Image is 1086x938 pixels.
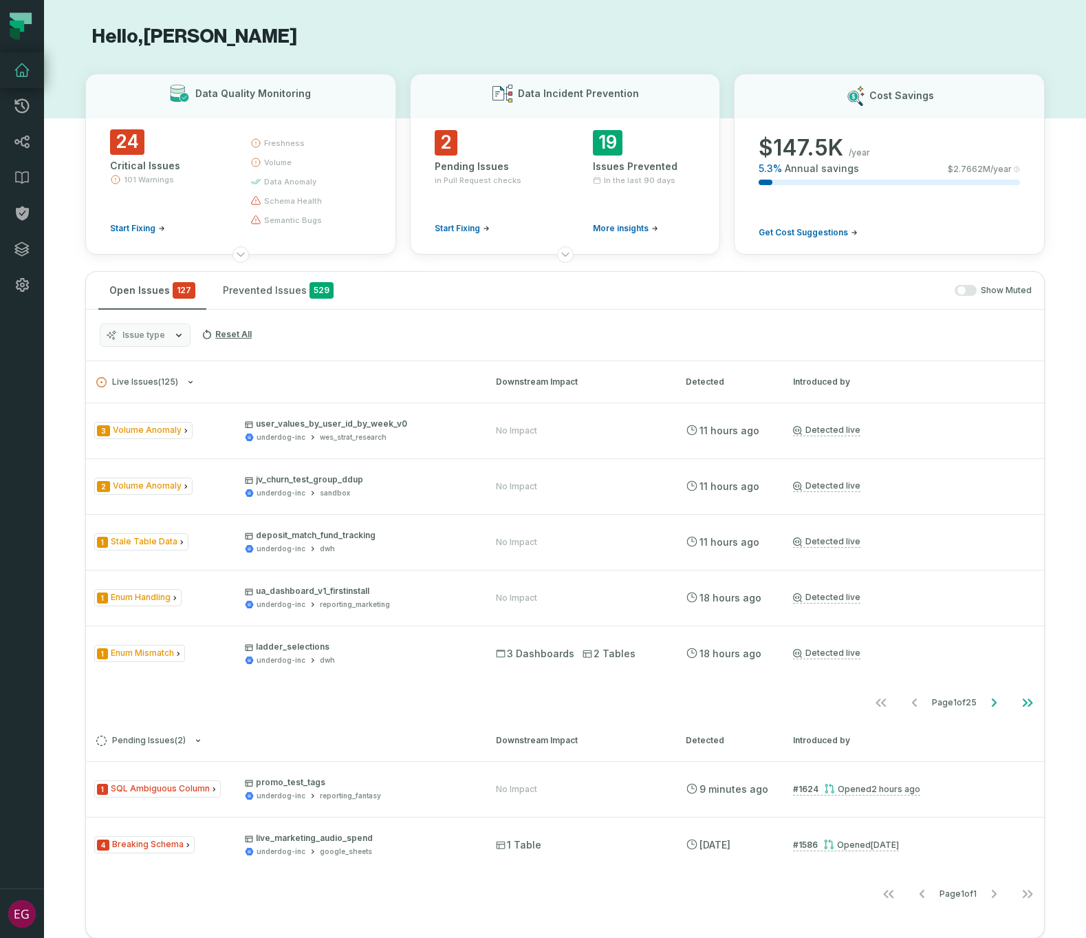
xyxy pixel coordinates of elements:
[699,648,761,659] relative-time: Aug 10, 2025, 6:37 PM EDT
[686,734,768,747] div: Detected
[320,846,372,857] div: google_sheets
[849,147,870,158] span: /year
[793,480,860,492] a: Detected live
[320,655,335,665] div: dwh
[94,533,188,551] span: Issue Type
[257,655,305,665] div: underdog-inc
[110,223,155,234] span: Start Fixing
[320,432,387,443] div: wes_strat_research
[124,174,174,185] span: 101 Warnings
[85,25,1045,49] h1: Hello, [PERSON_NAME]
[245,530,471,541] p: deposit_match_fund_tracking
[122,330,165,341] span: Issue type
[435,223,480,234] span: Start Fixing
[94,589,182,606] span: Issue Type
[110,223,165,234] a: Start Fixing
[906,880,939,908] button: Go to previous page
[699,839,730,851] relative-time: Jul 30, 2025, 4:25 PM EDT
[97,537,108,548] span: Severity
[96,736,186,746] span: Pending Issues ( 2 )
[496,734,661,747] div: Downstream Impact
[97,425,110,436] span: Severity
[94,645,185,662] span: Issue Type
[320,791,381,801] div: reporting_fantasy
[173,282,195,299] span: critical issues and errors combined
[869,89,934,103] h3: Cost Savings
[871,784,920,794] relative-time: Aug 11, 2025, 10:08 AM EDT
[257,544,305,554] div: underdog-inc
[793,839,899,851] a: #1586Opened[DATE] 3:41:44 PM
[583,647,636,661] span: 2 Tables
[977,689,1010,716] button: Go to next page
[245,586,471,597] p: ua_dashboard_v1_firstinstall
[496,425,537,436] div: No Impact
[320,599,390,610] div: reporting_marketing
[320,544,335,554] div: dwh
[865,689,1044,716] ul: Page 1 of 25
[496,838,541,852] span: 1 Table
[977,880,1010,908] button: Go to next page
[257,599,305,610] div: underdog-inc
[212,272,345,309] button: Prevented Issues
[759,162,782,175] span: 5.3 %
[350,285,1032,297] div: Show Muted
[98,272,206,309] button: Open Issues
[593,223,649,234] span: More insights
[97,784,108,795] span: Severity
[793,425,860,436] a: Detected live
[824,784,920,794] div: Opened
[699,536,759,548] relative-time: Aug 11, 2025, 12:51 AM EDT
[793,734,1034,747] div: Introduced by
[793,592,860,604] a: Detected live
[759,227,848,238] span: Get Cost Suggestions
[264,176,316,187] span: data anomaly
[85,74,396,255] button: Data Quality Monitoring24Critical Issues101 WarningsStart Fixingfreshnessvolumedata anomalyschema...
[593,130,622,156] span: 19
[94,478,193,495] span: Issue Type
[898,689,931,716] button: Go to previous page
[97,593,108,604] span: Severity
[245,833,471,844] p: live_marketing_audio_spend
[8,900,36,928] img: avatar of Eamon Glackin
[97,840,109,851] span: Severity
[97,648,108,659] span: Severity
[435,175,521,186] span: in Pull Request checks
[435,160,538,173] div: Pending Issues
[518,87,639,100] h3: Data Incident Prevention
[264,157,292,168] span: volume
[86,403,1044,719] div: Live Issues(125)
[110,159,226,173] div: Critical Issues
[100,323,191,347] button: Issue type
[86,689,1044,716] nav: pagination
[593,223,658,234] a: More insights
[496,784,537,795] div: No Impact
[823,840,899,850] div: Opened
[496,376,661,388] div: Downstream Impact
[699,425,759,436] relative-time: Aug 11, 2025, 12:51 AM EDT
[686,376,768,388] div: Detected
[699,480,759,492] relative-time: Aug 11, 2025, 12:51 AM EDT
[699,783,768,795] relative-time: Aug 11, 2025, 12:30 PM EDT
[948,164,1012,175] span: $ 2.7662M /year
[759,134,843,162] span: $ 147.5K
[86,761,1044,910] div: Pending Issues(2)
[865,689,898,716] button: Go to first page
[96,377,178,387] span: Live Issues ( 125 )
[734,74,1045,255] button: Cost Savings$147.5K/year5.3%Annual savings$2.7662M/yearGet Cost Suggestions
[785,162,859,175] span: Annual savings
[1011,880,1044,908] button: Go to last page
[793,376,1034,388] div: Introduced by
[793,648,860,659] a: Detected live
[94,422,193,439] span: Issue Type
[264,195,322,206] span: schema health
[257,432,305,443] div: underdog-inc
[264,215,322,226] span: semantic bugs
[320,488,350,498] div: sandbox
[435,130,457,156] span: 2
[110,129,144,155] span: 24
[96,377,471,387] button: Live Issues(125)
[496,481,537,492] div: No Impact
[195,87,311,100] h3: Data Quality Monitoring
[699,592,761,604] relative-time: Aug 10, 2025, 6:37 PM EDT
[1011,689,1044,716] button: Go to last page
